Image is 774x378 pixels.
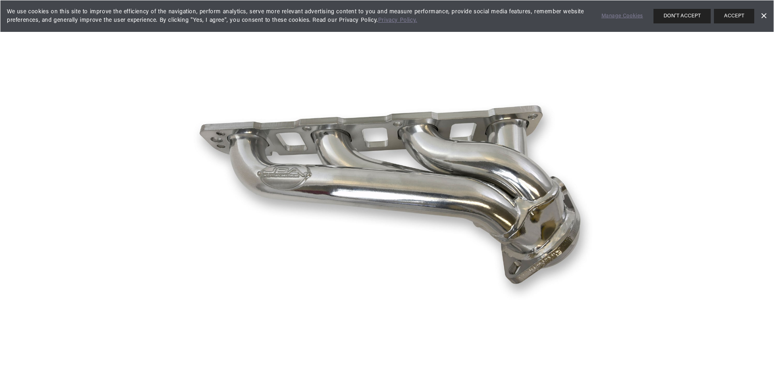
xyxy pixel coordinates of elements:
a: Privacy Policy. [378,17,417,23]
button: ACCEPT [714,9,754,23]
span: We use cookies on this site to improve the efficiency of the navigation, perform analytics, serve... [7,8,590,25]
a: Dismiss Banner [757,10,770,22]
a: Manage Cookies [601,12,643,21]
button: DON'T ACCEPT [653,9,711,23]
